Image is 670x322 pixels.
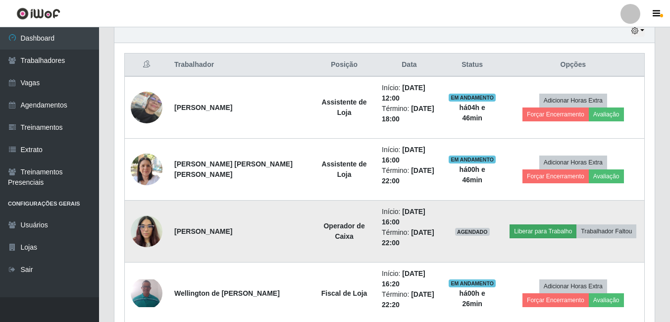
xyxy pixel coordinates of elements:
[589,169,624,183] button: Avaliação
[522,293,589,307] button: Forçar Encerramento
[382,165,437,186] li: Término:
[322,160,367,178] strong: Assistente de Loja
[382,104,437,124] li: Término:
[322,98,367,116] strong: Assistente de Loja
[449,279,496,287] span: EM ANDAMENTO
[376,54,443,77] th: Data
[460,104,485,122] strong: há 04 h e 46 min
[443,54,502,77] th: Status
[382,145,437,165] li: Início:
[131,92,162,123] img: 1720171489810.jpeg
[382,227,437,248] li: Término:
[460,289,485,308] strong: há 00 h e 26 min
[589,293,624,307] button: Avaliação
[449,156,496,163] span: EM ANDAMENTO
[382,268,437,289] li: Início:
[168,54,312,77] th: Trabalhador
[539,94,607,107] button: Adicionar Horas Extra
[16,7,60,20] img: CoreUI Logo
[576,224,636,238] button: Trabalhador Faltou
[131,148,162,190] img: 1726671654574.jpeg
[510,224,576,238] button: Liberar para Trabalho
[449,94,496,102] span: EM ANDAMENTO
[382,289,437,310] li: Término:
[174,227,232,235] strong: [PERSON_NAME]
[131,210,162,252] img: 1743385442240.jpeg
[382,208,425,226] time: [DATE] 16:00
[174,104,232,111] strong: [PERSON_NAME]
[321,289,367,297] strong: Fiscal de Loja
[382,83,437,104] li: Início:
[174,160,293,178] strong: [PERSON_NAME] [PERSON_NAME] [PERSON_NAME]
[539,156,607,169] button: Adicionar Horas Extra
[382,84,425,102] time: [DATE] 12:00
[460,165,485,184] strong: há 00 h e 46 min
[174,289,280,297] strong: Wellington de [PERSON_NAME]
[312,54,376,77] th: Posição
[382,146,425,164] time: [DATE] 16:00
[502,54,645,77] th: Opções
[131,279,162,307] img: 1724302399832.jpeg
[382,207,437,227] li: Início:
[522,169,589,183] button: Forçar Encerramento
[522,107,589,121] button: Forçar Encerramento
[589,107,624,121] button: Avaliação
[323,222,364,240] strong: Operador de Caixa
[382,269,425,288] time: [DATE] 16:20
[455,228,490,236] span: AGENDADO
[539,279,607,293] button: Adicionar Horas Extra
